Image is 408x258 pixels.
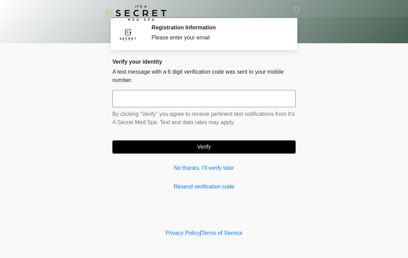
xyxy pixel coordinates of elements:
h2: Verify your identity [112,58,296,65]
img: It's A Secret Med Spa Logo [105,5,166,21]
a: Resend verification code [112,183,296,191]
h2: Registration Information [151,24,285,31]
p: A text message with a 6 digit verification code was sent to your mobile number. [112,68,296,84]
img: Agent Avatar [118,24,138,45]
div: Please enter your email [151,34,285,42]
button: Verify [112,140,296,154]
a: No thanks, I'll verify later [112,164,296,172]
a: Terms of Service [201,230,242,236]
p: By clicking "Verify" you agree to receive pertinent text notifications from It's A Secret Med Spa... [112,110,296,127]
a: Privacy Policy [166,230,200,236]
a: | [200,230,201,236]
